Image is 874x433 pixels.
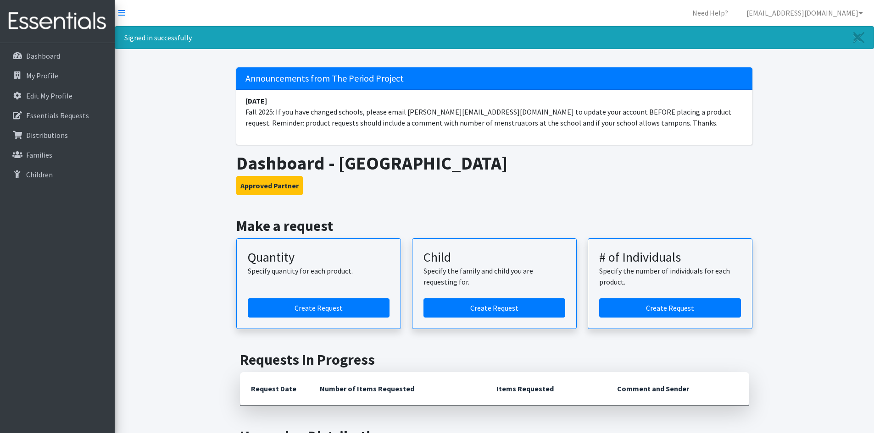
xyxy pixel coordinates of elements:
a: Need Help? [685,4,735,22]
p: Dashboard [26,51,60,60]
a: Create a request for a child or family [423,298,565,318]
h2: Requests In Progress [240,351,749,368]
a: My Profile [4,66,111,85]
div: Signed in successfully. [115,26,874,49]
p: Edit My Profile [26,91,72,100]
p: Essentials Requests [26,111,89,120]
th: Request Date [240,372,309,406]
a: Distributions [4,126,111,144]
a: [EMAIL_ADDRESS][DOMAIN_NAME] [739,4,870,22]
strong: [DATE] [245,96,267,105]
p: Families [26,150,52,159]
th: Number of Items Requested [309,372,486,406]
p: Specify quantity for each product. [248,265,390,276]
a: Essentials Requests [4,106,111,125]
th: Items Requested [485,372,606,406]
h3: Child [423,250,565,265]
p: My Profile [26,71,58,80]
a: Create a request by quantity [248,298,390,318]
a: Dashboard [4,47,111,65]
h2: Make a request [236,217,752,235]
a: Children [4,165,111,184]
p: Specify the family and child you are requesting for. [423,265,565,287]
img: HumanEssentials [4,6,111,37]
a: Close [844,27,874,49]
a: Create a request by number of individuals [599,298,741,318]
button: Approved Partner [236,176,303,195]
h3: # of Individuals [599,250,741,265]
p: Distributions [26,131,68,140]
a: Edit My Profile [4,87,111,105]
h5: Announcements from The Period Project [236,67,752,90]
p: Specify the number of individuals for each product. [599,265,741,287]
th: Comment and Sender [606,372,749,406]
a: Families [4,146,111,164]
p: Children [26,170,53,179]
h3: Quantity [248,250,390,265]
li: Fall 2025: If you have changed schools, please email [PERSON_NAME][EMAIL_ADDRESS][DOMAIN_NAME] to... [236,90,752,134]
h1: Dashboard - [GEOGRAPHIC_DATA] [236,152,752,174]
